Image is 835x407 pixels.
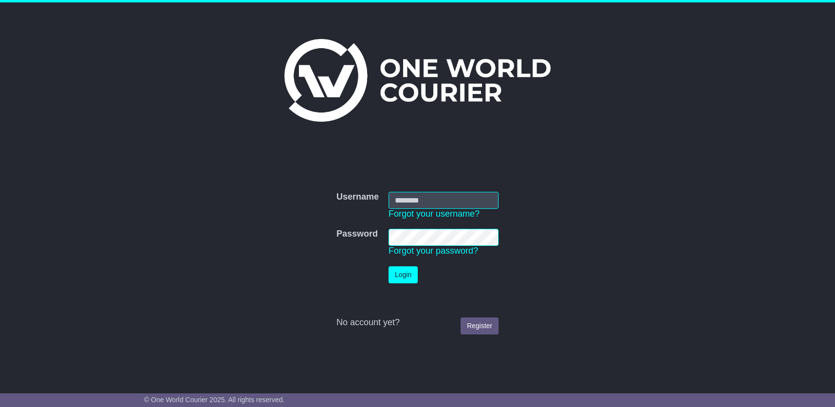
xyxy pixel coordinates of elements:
[389,209,480,219] a: Forgot your username?
[144,396,285,404] span: © One World Courier 2025. All rights reserved.
[461,317,499,334] a: Register
[336,192,379,203] label: Username
[284,39,550,122] img: One World
[336,317,499,328] div: No account yet?
[389,266,418,283] button: Login
[336,229,378,240] label: Password
[389,246,478,256] a: Forgot your password?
